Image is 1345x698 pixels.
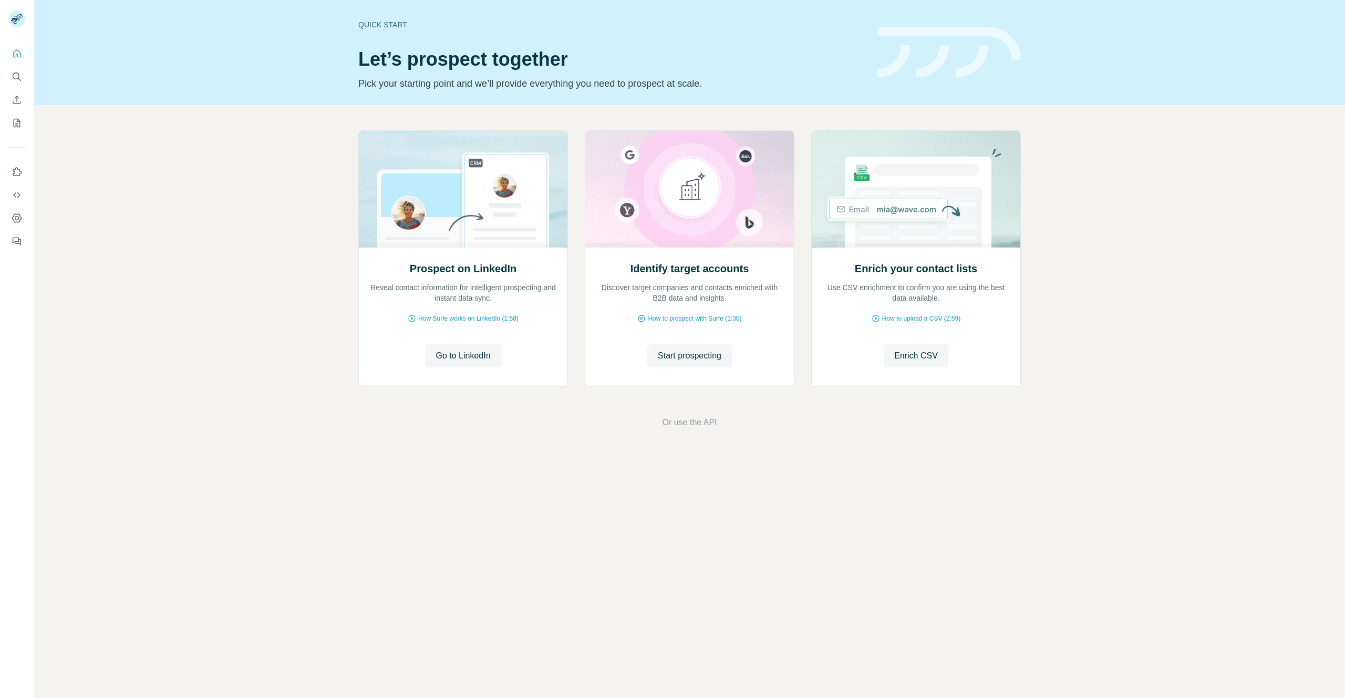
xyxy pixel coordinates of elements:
p: Reveal contact information for intelligent prospecting and instant data sync. [369,282,557,303]
span: How to prospect with Surfe (1:30) [648,314,741,323]
p: Discover target companies and contacts enriched with B2B data and insights. [596,282,783,303]
p: Use CSV enrichment to confirm you are using the best data available. [822,282,1010,303]
span: Go to LinkedIn [436,350,490,362]
button: Or use the API [662,416,717,429]
button: Feedback [8,232,25,251]
h2: Identify target accounts [630,261,749,276]
p: Pick your starting point and we’ll provide everything you need to prospect at scale. [358,76,865,91]
button: Dashboard [8,209,25,228]
h2: Enrich your contact lists [855,261,977,276]
img: Prospect on LinkedIn [358,131,568,248]
button: Enrich CSV [884,344,948,367]
h1: Let’s prospect together [358,49,865,70]
button: Search [8,67,25,86]
div: Quick start [358,19,865,30]
span: How Surfe works on LinkedIn (1:58) [418,314,519,323]
img: Identify target accounts [585,131,794,248]
span: How to upload a CSV (2:59) [882,314,960,323]
button: Use Surfe API [8,186,25,204]
button: My lists [8,114,25,132]
button: Start prospecting [647,344,732,367]
span: Start prospecting [658,350,721,362]
button: Quick start [8,44,25,63]
button: Use Surfe on LinkedIn [8,162,25,181]
img: Enrich your contact lists [811,131,1021,248]
button: Go to LinkedIn [425,344,501,367]
img: banner [877,27,1021,78]
span: Enrich CSV [894,350,938,362]
button: Enrich CSV [8,90,25,109]
h2: Prospect on LinkedIn [410,261,516,276]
